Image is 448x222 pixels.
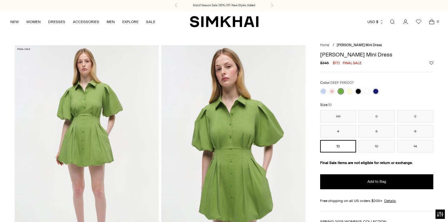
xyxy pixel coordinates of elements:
[397,125,433,138] button: 8
[48,15,65,29] a: DRESSES
[320,161,413,165] strong: Final Sale items are not eligible for return or exchange.
[386,16,399,28] a: Open search modal
[359,140,395,152] button: 12
[320,125,356,138] button: 4
[320,198,433,204] div: Free shipping on all US orders $200+
[333,43,334,48] div: /
[122,15,138,29] a: EXPLORE
[425,16,438,28] a: Open cart modal
[412,16,425,28] a: Wishlist
[320,52,433,57] h1: [PERSON_NAME] Mini Dress
[107,15,115,29] a: MEN
[320,43,329,47] a: Home
[320,43,433,48] nav: breadcrumbs
[359,125,395,138] button: 6
[397,110,433,123] button: 2
[328,103,332,107] span: 10
[26,15,41,29] a: WOMEN
[430,61,433,65] button: Add to Wishlist
[330,81,354,85] span: DEEP PERIDOT
[435,19,440,24] span: 0
[320,60,329,66] s: $345
[333,60,340,66] span: $172
[320,102,332,108] label: Size:
[190,16,259,28] a: SIMKHAI
[337,43,382,47] span: [PERSON_NAME] Mini Dress
[399,16,412,28] a: Go to the account page
[359,110,395,123] button: 0
[146,15,155,29] a: SALE
[384,198,396,204] a: Details
[73,15,99,29] a: ACCESSORIES
[320,174,433,189] button: Add to Bag
[397,140,433,152] button: 14
[367,15,384,29] button: USD $
[320,80,354,86] label: Color:
[320,110,356,123] button: 00
[367,179,386,184] span: Add to Bag
[320,140,356,152] button: 10
[10,15,19,29] a: NEW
